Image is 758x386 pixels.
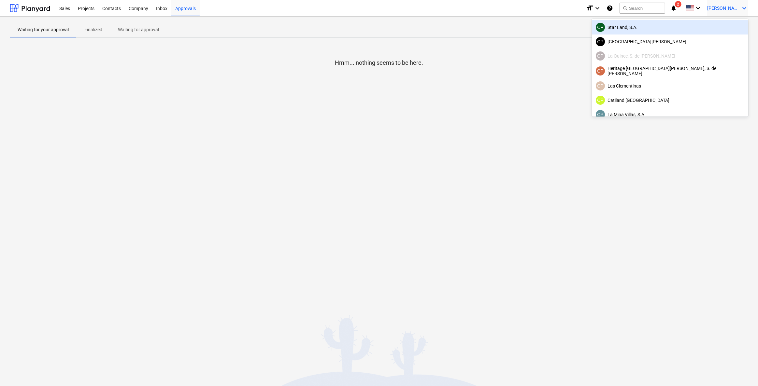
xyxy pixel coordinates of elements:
div: Claudia Perez [596,81,605,90]
div: Catiland [GEOGRAPHIC_DATA] [596,96,744,105]
span: CP [597,25,603,30]
div: Claudia Perez [596,51,605,61]
div: Las Clementinas [596,81,744,90]
div: La Quince, S. de [PERSON_NAME] [596,51,744,61]
div: [GEOGRAPHIC_DATA][PERSON_NAME] [596,37,744,46]
div: La Mina Villas, S.A. [596,110,744,119]
span: CP [597,68,603,74]
div: Heritage [GEOGRAPHIC_DATA][PERSON_NAME], S. de [PERSON_NAME] [596,66,744,76]
div: Widget de chat [725,355,758,386]
span: CP [597,39,603,44]
div: Claudia Perez [596,37,605,46]
div: Claudia Perez [596,110,605,119]
div: Claudia Perez [596,96,605,105]
iframe: Chat Widget [725,355,758,386]
div: Claudia Perez [596,23,605,32]
span: CP [597,53,603,59]
div: Star Land, S.A. [596,23,744,32]
div: Claudia Perez [596,66,605,76]
span: CP [597,83,603,89]
span: CP [597,112,603,117]
span: CP [597,98,603,103]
